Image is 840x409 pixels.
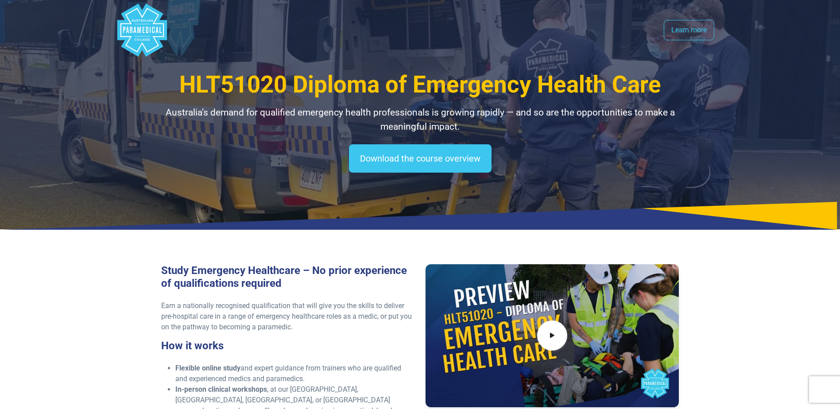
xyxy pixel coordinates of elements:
[161,301,415,332] p: Earn a nationally recognised qualification that will give you the skills to deliver pre-hospital ...
[664,20,714,40] a: Learn more
[175,364,240,372] strong: Flexible online study
[175,385,267,394] strong: In-person clinical workshops
[161,340,415,352] h3: How it works
[116,4,169,57] div: Australian Paramedical College
[175,363,415,384] li: and expert guidance from trainers who are qualified and experienced medics and paramedics.
[161,106,679,134] p: Australia’s demand for qualified emergency health professionals is growing rapidly — and so are t...
[161,264,415,290] h3: Study Emergency Healthcare – No prior experience of qualifications required
[349,144,492,173] a: Download the course overview
[179,71,661,98] span: HLT51020 Diploma of Emergency Health Care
